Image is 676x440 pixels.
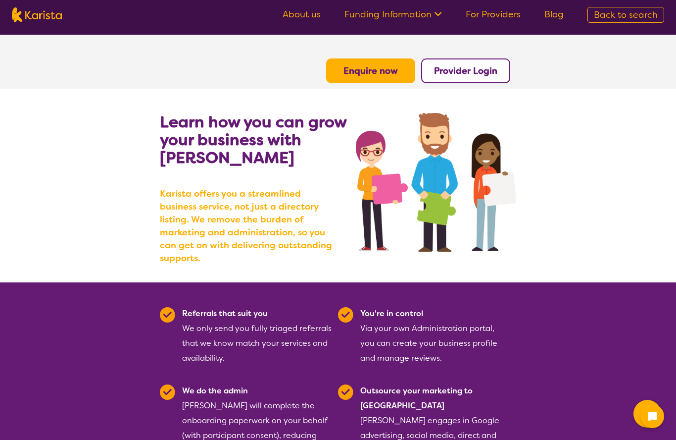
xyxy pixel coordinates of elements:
b: Outsource your marketing to [GEOGRAPHIC_DATA] [360,385,473,411]
img: Tick [338,307,353,323]
img: Tick [160,385,175,400]
b: We do the admin [182,385,248,396]
span: Back to search [594,9,658,21]
div: Via your own Administration portal, you can create your business profile and manage reviews. [360,306,510,366]
div: We only send you fully triaged referrals that we know match your services and availability. [182,306,332,366]
a: For Providers [466,8,521,20]
img: Tick [338,385,353,400]
a: About us [283,8,321,20]
a: Enquire now [343,65,398,77]
b: Karista offers you a streamlined business service, not just a directory listing. We remove the bu... [160,187,338,265]
b: Learn how you can grow your business with [PERSON_NAME] [160,111,346,168]
b: You're in control [360,308,423,319]
img: Karista logo [12,7,62,22]
a: Funding Information [344,8,442,20]
button: Enquire now [326,58,415,83]
a: Back to search [587,7,664,23]
img: grow your business with Karista [356,113,516,252]
b: Referrals that suit you [182,308,268,319]
img: Tick [160,307,175,323]
a: Blog [544,8,564,20]
button: Channel Menu [633,400,661,428]
button: Provider Login [421,58,510,83]
a: Provider Login [434,65,497,77]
